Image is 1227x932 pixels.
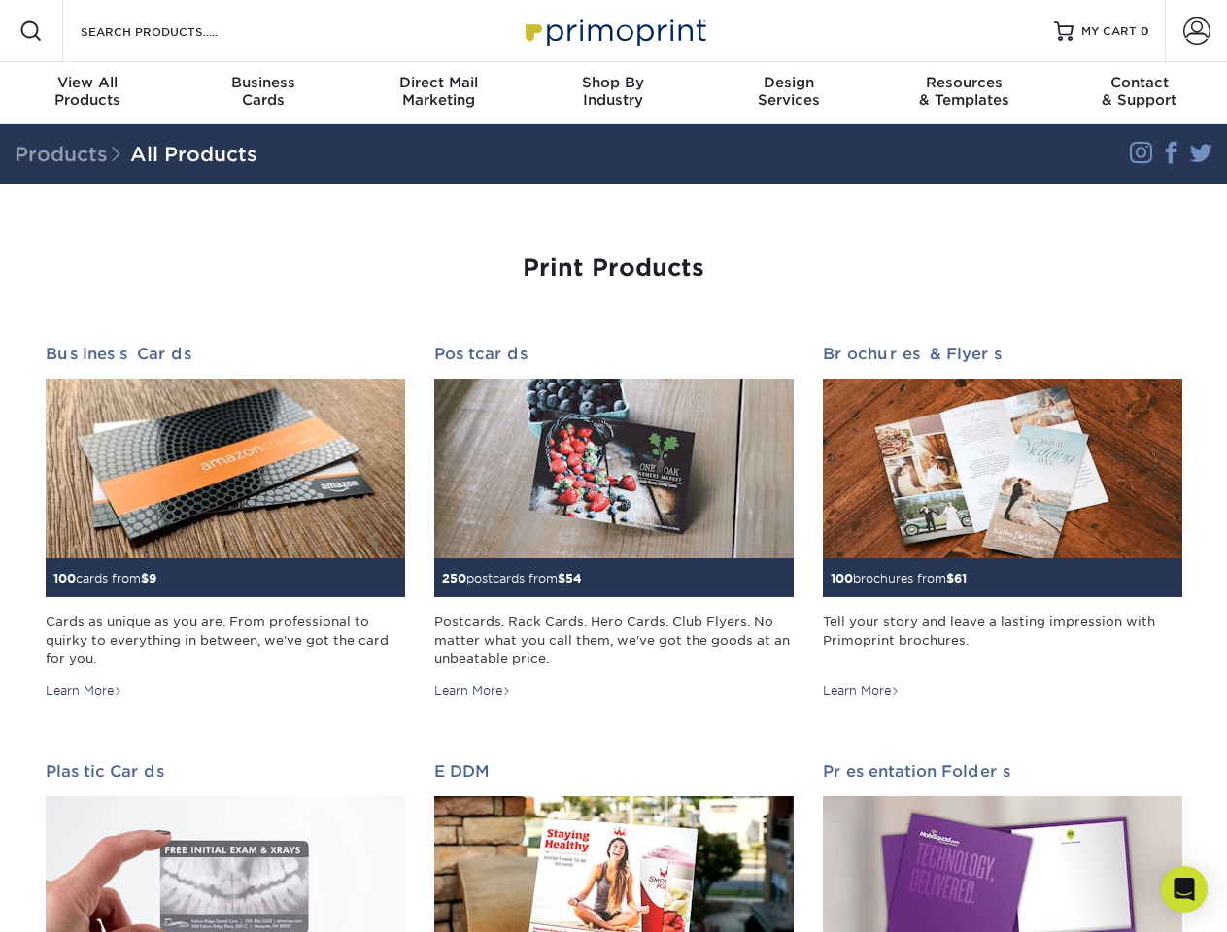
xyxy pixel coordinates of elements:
h2: Business Cards [46,345,405,363]
a: Shop ByIndustry [526,62,700,124]
div: Learn More [434,682,511,700]
span: Business [175,74,350,91]
span: Products [15,143,130,166]
div: Industry [526,74,700,109]
span: 100 [831,571,853,585]
input: SEARCH PRODUCTS..... [79,19,268,43]
div: Services [701,74,876,109]
span: $ [558,571,565,585]
a: Brochures & Flyers 100brochures from$61 Tell your story and leave a lasting impression with Primo... [823,345,1182,700]
img: Primoprint [517,10,711,51]
div: Tell your story and leave a lasting impression with Primoprint brochures. [823,613,1182,669]
div: Postcards. Rack Cards. Hero Cards. Club Flyers. No matter what you call them, we've got the goods... [434,613,794,669]
a: Contact& Support [1052,62,1227,124]
span: Contact [1052,74,1227,91]
a: BusinessCards [175,62,350,124]
small: brochures from [831,571,967,585]
span: 54 [565,571,582,585]
h2: Brochures & Flyers [823,345,1182,363]
h1: Print Products [46,254,1182,283]
span: Direct Mail [351,74,526,91]
div: Learn More [46,682,122,700]
span: 9 [149,571,156,585]
div: Open Intercom Messenger [1161,866,1208,913]
div: Learn More [823,682,900,700]
a: Direct MailMarketing [351,62,526,124]
small: postcards from [442,571,582,585]
h2: EDDM [434,762,794,781]
span: Shop By [526,74,700,91]
a: Postcards 250postcards from$54 Postcards. Rack Cards. Hero Cards. Club Flyers. No matter what you... [434,345,794,700]
span: 250 [442,571,466,585]
h2: Presentation Folders [823,762,1182,781]
div: & Templates [876,74,1051,109]
a: Resources& Templates [876,62,1051,124]
div: Cards as unique as you are. From professional to quirky to everything in between, we've got the c... [46,613,405,669]
h2: Plastic Cards [46,762,405,781]
img: Brochures & Flyers [823,379,1182,558]
span: Resources [876,74,1051,91]
small: cards from [53,571,156,585]
div: & Support [1052,74,1227,109]
span: 0 [1141,24,1149,38]
span: $ [946,571,954,585]
a: DesignServices [701,62,876,124]
img: Business Cards [46,379,405,558]
a: All Products [130,143,257,166]
div: Marketing [351,74,526,109]
span: MY CART [1081,23,1137,40]
span: $ [141,571,149,585]
span: Design [701,74,876,91]
a: Business Cards 100cards from$9 Cards as unique as you are. From professional to quirky to everyth... [46,345,405,700]
span: 61 [954,571,967,585]
span: 100 [53,571,76,585]
h2: Postcards [434,345,794,363]
img: Postcards [434,379,794,558]
div: Cards [175,74,350,109]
